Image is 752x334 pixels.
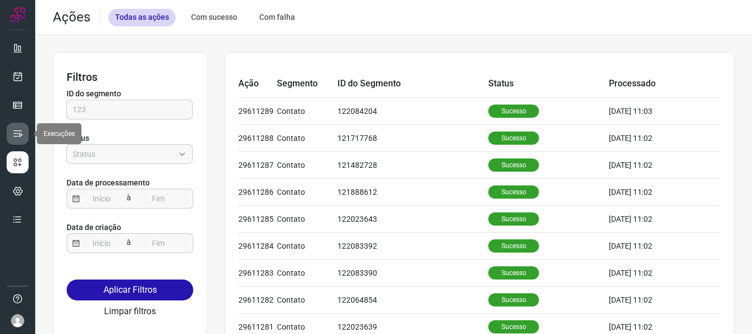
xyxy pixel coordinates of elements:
td: 121717768 [337,124,488,151]
img: avatar-user-boy.jpg [11,314,24,327]
td: Contato [277,286,337,313]
td: 29611286 [238,178,277,205]
p: Sucesso [488,105,539,118]
td: [DATE] 11:02 [609,124,721,151]
td: 29611283 [238,259,277,286]
td: 122084204 [337,97,488,124]
td: Processado [609,70,721,97]
input: Status [73,145,174,163]
td: [DATE] 11:02 [609,286,721,313]
td: Segmento [277,70,337,97]
td: [DATE] 11:02 [609,178,721,205]
td: Contato [277,259,337,286]
td: 122083392 [337,232,488,259]
button: Aplicar Filtros [67,280,193,300]
input: Início [80,189,124,208]
td: [DATE] 11:02 [609,259,721,286]
h3: Filtros [67,70,193,84]
h2: Ações [53,9,90,25]
td: Contato [277,97,337,124]
td: 29611289 [238,97,277,124]
p: Sucesso [488,266,539,280]
td: 122083390 [337,259,488,286]
p: Sucesso [488,212,539,226]
td: Contato [277,124,337,151]
p: Sucesso [488,293,539,306]
p: Status [67,133,193,144]
td: 121482728 [337,151,488,178]
td: Contato [277,205,337,232]
td: 29611285 [238,205,277,232]
span: Execuções [43,130,75,138]
p: Sucesso [488,239,539,253]
div: Com falha [253,9,302,26]
td: 122023643 [337,205,488,232]
td: Contato [277,232,337,259]
td: Contato [277,151,337,178]
td: Contato [277,178,337,205]
span: à [124,188,134,208]
td: ID do Segmento [337,70,488,97]
p: Sucesso [488,132,539,145]
input: Fim [137,234,181,253]
td: 29611284 [238,232,277,259]
div: Com sucesso [184,9,244,26]
p: Data de criação [67,222,193,233]
td: [DATE] 11:03 [609,97,721,124]
td: [DATE] 11:02 [609,205,721,232]
input: Início [80,234,124,253]
td: Status [488,70,609,97]
p: ID do segmento [67,88,193,100]
img: Logo [9,7,26,23]
span: à [124,233,134,253]
button: Limpar filtros [104,305,156,318]
p: Sucesso [488,320,539,333]
p: Data de processamento [67,177,193,189]
td: 29611282 [238,286,277,313]
input: Fim [137,189,181,208]
p: Sucesso [488,158,539,172]
td: [DATE] 11:02 [609,151,721,178]
td: [DATE] 11:02 [609,232,721,259]
td: 29611287 [238,151,277,178]
input: 123 [73,100,186,119]
p: Sucesso [488,185,539,199]
td: 121888612 [337,178,488,205]
div: Todas as ações [108,9,176,26]
td: Ação [238,70,277,97]
td: 122064854 [337,286,488,313]
td: 29611288 [238,124,277,151]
